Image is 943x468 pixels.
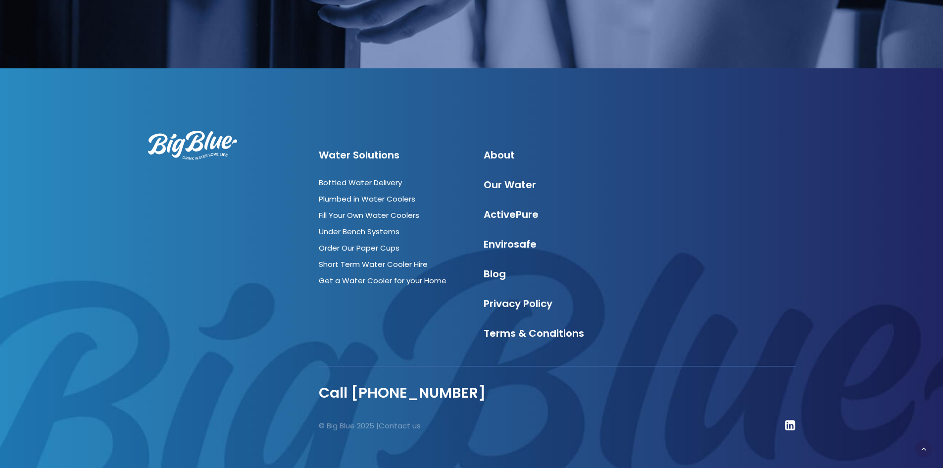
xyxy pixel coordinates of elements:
a: Terms & Conditions [484,326,584,340]
a: Bottled Water Delivery [319,177,402,188]
p: © Big Blue 2025 | [319,419,548,432]
a: Order Our Paper Cups [319,243,399,253]
a: About [484,148,515,162]
a: Privacy Policy [484,297,552,311]
a: Our Water [484,178,536,192]
a: Blog [484,267,506,281]
a: Contact us [379,420,421,431]
a: Envirosafe [484,237,537,251]
a: ActivePure [484,208,539,221]
a: Get a Water Cooler for your Home [319,275,447,286]
a: Plumbed in Water Coolers [319,194,415,204]
a: Call [PHONE_NUMBER] [319,383,486,403]
iframe: Chatbot [878,403,929,454]
h4: Water Solutions [319,149,466,161]
a: Under Bench Systems [319,226,399,237]
a: Short Term Water Cooler Hire [319,259,428,269]
a: Fill Your Own Water Coolers [319,210,419,220]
